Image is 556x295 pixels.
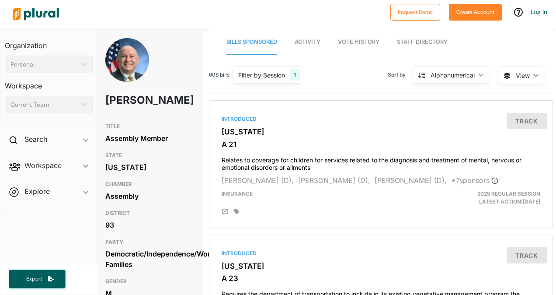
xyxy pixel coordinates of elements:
a: Create Account [449,7,502,16]
span: Export [20,275,48,283]
h3: Workspace [5,73,93,92]
span: [PERSON_NAME] (D), [222,176,294,185]
span: + 7 sponsor s [451,176,498,185]
h4: Relates to coverage for children for services related to the diagnosis and treatment of mental, n... [222,152,540,172]
span: Sort by [388,71,413,79]
div: Personal [10,60,78,69]
div: 1 [290,69,299,81]
a: Log In [531,8,547,16]
div: Introduced [222,249,540,257]
h3: DISTRICT [105,208,191,218]
h3: Organization [5,33,93,52]
button: Track [507,113,547,129]
h1: [PERSON_NAME] [105,87,157,113]
h3: A 23 [222,274,540,283]
h3: A 21 [222,140,540,149]
span: 606 bills [209,71,229,79]
div: [US_STATE] [105,161,191,174]
a: Activity [295,30,320,55]
h3: [US_STATE] [222,127,540,136]
div: Democratic/Independence/Working Families [105,247,191,271]
div: Alphanumerical [431,70,475,80]
h3: STATE [105,150,191,161]
a: Staff Directory [397,30,448,55]
div: 93 [105,218,191,232]
span: Vote History [338,39,379,45]
div: Assembly [105,190,191,203]
h3: [US_STATE] [222,262,540,270]
div: Current Team [10,100,78,109]
a: Vote History [338,30,379,55]
button: Request Demo [390,4,440,21]
div: Add Position Statement [222,208,229,215]
h3: GENDER [105,276,191,287]
span: Insurance [222,190,253,197]
span: 2025 Regular Session [477,190,540,197]
h3: TITLE [105,121,191,132]
button: Create Account [449,4,502,21]
span: View [516,71,530,80]
div: Add tags [234,208,239,214]
h3: PARTY [105,237,191,247]
span: Bills Sponsored [226,39,277,45]
div: Filter by Session [238,70,285,80]
img: Headshot of Chris Burdick [105,38,149,99]
a: Request Demo [390,7,440,16]
button: Track [507,247,547,263]
span: Activity [295,39,320,45]
div: Latest Action: [DATE] [436,190,547,206]
span: [PERSON_NAME] (D), [298,176,370,185]
span: [PERSON_NAME] (D), [375,176,447,185]
button: Export [9,270,66,288]
div: Introduced [222,115,540,123]
div: Assembly Member [105,132,191,145]
h2: Search [24,134,47,144]
h3: CHAMBER [105,179,191,190]
a: Bills Sponsored [226,30,277,55]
